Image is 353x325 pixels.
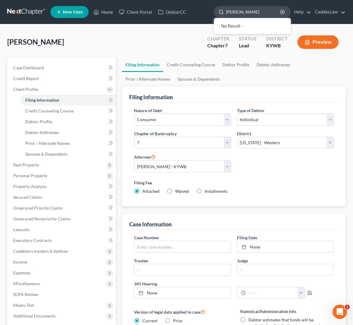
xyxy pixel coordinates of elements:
[122,72,174,86] a: Prior / Alternate Names
[8,62,116,73] a: Case Dashboard
[8,203,116,213] a: Unsecured Priority Claims
[237,234,257,241] label: Filing Date
[13,76,39,81] span: Credit Report
[13,216,71,221] span: Unsecured Nonpriority Claims
[25,108,74,113] span: Credit Counseling Course
[207,42,229,49] div: Chapter
[90,7,116,17] a: Home
[8,192,116,203] a: Secured Claims
[25,151,68,157] span: Spouses & Dependents
[134,258,148,264] label: Trustee
[240,308,334,315] label: Statistical/Administrative Info
[134,264,230,276] input: --
[237,264,333,276] input: --
[8,73,116,84] a: Credit Report
[13,184,47,189] span: Property Analysis
[333,305,347,319] iframe: Intercom live chat
[13,270,30,275] span: Expenses
[63,10,83,14] span: New Case
[25,141,70,146] span: Prior / Alternate Names
[25,97,59,103] span: Filing Information
[225,43,228,48] span: 7
[237,258,248,264] label: Judge
[246,287,298,299] input: -- : --
[219,58,253,72] a: Debtor Profile
[116,7,155,17] a: Client Portal
[13,195,42,200] span: Secured Claims
[129,94,173,101] div: Filing Information
[134,241,230,252] input: Enter case number...
[239,42,257,49] div: Lead
[13,303,34,308] span: Means Test
[312,7,345,17] a: CaddasLaw
[13,65,44,70] span: Case Dashboard
[8,235,116,246] a: Executory Contracts
[8,224,116,235] a: Lawsuits
[8,213,116,224] a: Unsecured Nonpriority Claims
[20,149,116,160] a: Spouses & Dependents
[155,7,189,17] a: DebtorCC
[237,107,265,114] label: Type of Debtor
[20,106,116,116] a: Credit Counseling Course
[7,37,64,46] span: [PERSON_NAME]
[13,238,52,243] span: Executory Contracts
[134,234,159,241] label: Case Number
[13,249,68,254] span: Codebtors Insiders & Notices
[20,138,116,149] a: Prior / Alternate Names
[173,318,183,323] span: Prior
[13,205,63,210] span: Unsecured Priority Claims
[266,42,288,49] div: KYWB
[291,7,311,17] a: Help
[13,281,40,286] span: Miscellaneous
[13,292,38,297] span: SOFA Review
[20,127,116,138] a: Debtor Addresses
[122,58,163,72] a: Filing Information
[13,259,27,264] span: Income
[134,287,230,299] a: None
[237,241,333,252] a: None
[297,35,339,49] button: Preview
[226,6,281,17] input: Search by name...
[345,305,350,309] span: 1
[13,227,29,232] span: Lawsuits
[13,162,39,167] span: Real Property
[163,58,219,72] a: Credit Counseling Course
[134,308,228,315] label: Version of legal data applied to case
[134,107,162,114] label: Nature of Debt
[214,18,291,34] div: - No Result -
[129,221,172,228] div: Case Information
[239,35,257,42] div: Status
[13,313,56,318] span: Additional Documents
[142,318,157,323] span: Current
[8,181,116,192] a: Property Analysis
[266,35,288,42] div: District
[134,153,156,160] label: Attorney
[8,289,116,300] a: SOFA Review
[131,281,337,287] label: 341 Hearing
[175,189,189,194] span: Waived
[237,130,251,137] label: District
[205,189,227,194] span: Installments
[134,130,177,137] label: Chapter of Bankruptcy
[25,119,52,124] span: Debtor Profile
[142,189,160,194] span: Attached
[13,87,38,92] span: Client Profile
[20,116,116,127] a: Debtor Profile
[25,130,59,135] span: Debtor Addresses
[20,95,116,106] a: Filing Information
[134,180,334,186] label: Filing Fee
[174,72,224,86] a: Spouses & Dependents
[207,35,229,42] div: Chapter
[13,173,47,178] span: Personal Property
[253,58,294,72] a: Debtor Addresses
